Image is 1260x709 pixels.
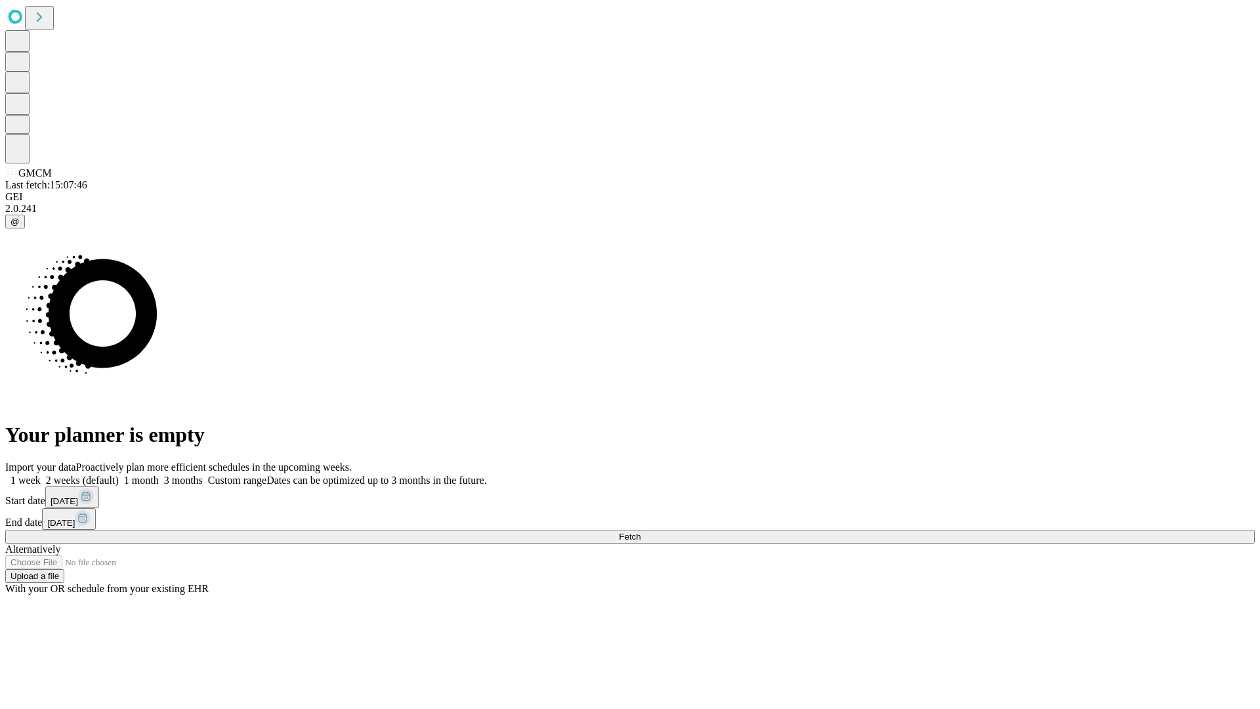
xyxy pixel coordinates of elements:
[124,475,159,486] span: 1 month
[5,423,1255,447] h1: Your planner is empty
[51,496,78,506] span: [DATE]
[5,203,1255,215] div: 2.0.241
[5,508,1255,530] div: End date
[10,217,20,226] span: @
[5,191,1255,203] div: GEI
[5,544,60,555] span: Alternatively
[164,475,203,486] span: 3 months
[5,462,76,473] span: Import your data
[208,475,266,486] span: Custom range
[76,462,352,473] span: Proactively plan more efficient schedules in the upcoming weeks.
[10,475,41,486] span: 1 week
[46,475,119,486] span: 2 weeks (default)
[42,508,96,530] button: [DATE]
[5,569,64,583] button: Upload a file
[5,530,1255,544] button: Fetch
[5,215,25,228] button: @
[619,532,640,542] span: Fetch
[47,518,75,528] span: [DATE]
[18,167,52,179] span: GMCM
[5,486,1255,508] div: Start date
[5,583,209,594] span: With your OR schedule from your existing EHR
[266,475,486,486] span: Dates can be optimized up to 3 months in the future.
[45,486,99,508] button: [DATE]
[5,179,87,190] span: Last fetch: 15:07:46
